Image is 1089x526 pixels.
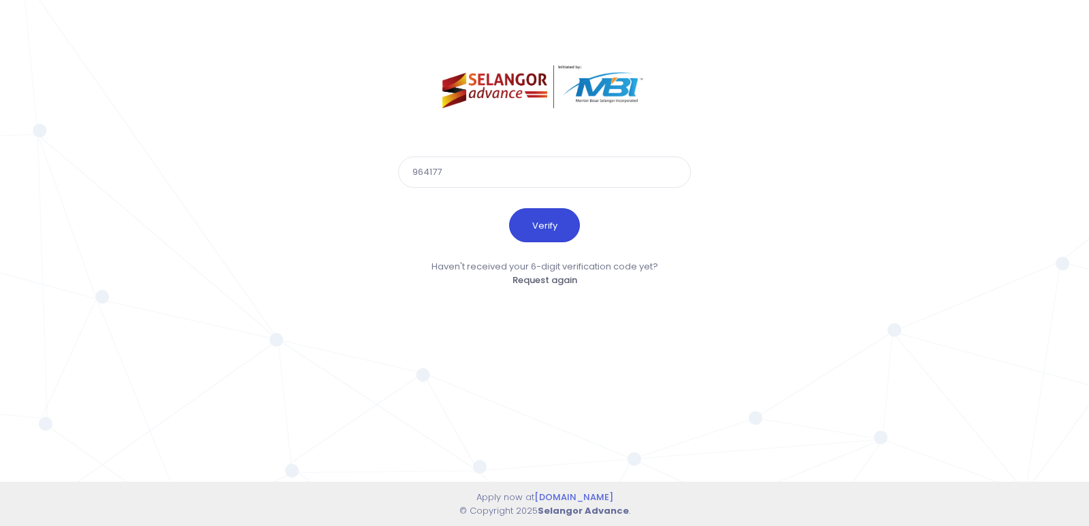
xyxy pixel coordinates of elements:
input: 6 Digits Verification Code [398,157,691,188]
span: Haven't received your 6-digit verification code yet? [432,260,658,273]
img: selangor-advance.png [442,65,647,108]
button: Verify [509,208,580,242]
a: [DOMAIN_NAME] [534,491,613,504]
a: Request again [513,274,577,286]
strong: Selangor Advance [538,504,629,517]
